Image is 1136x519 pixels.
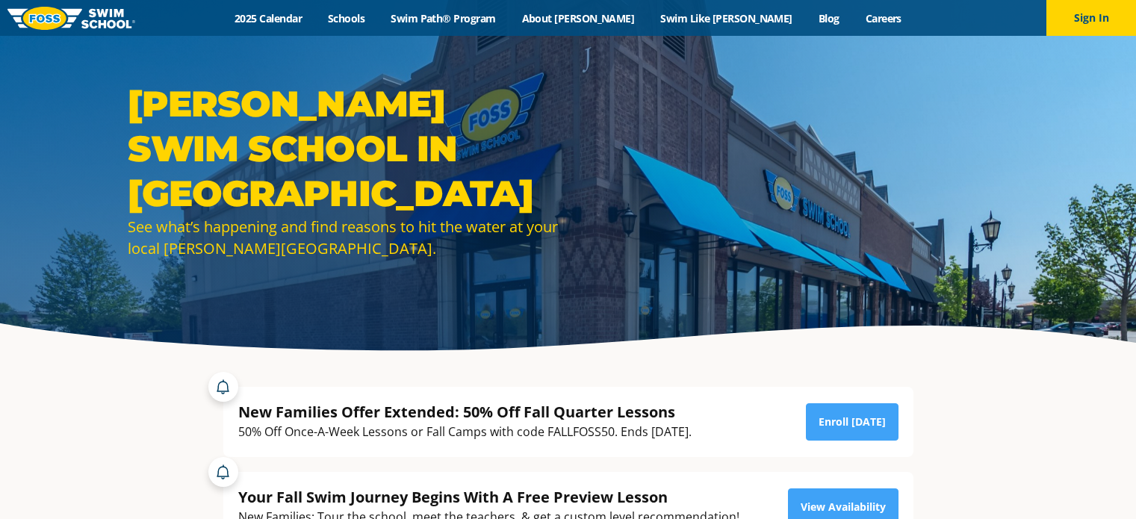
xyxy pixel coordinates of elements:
[852,11,914,25] a: Careers
[315,11,378,25] a: Schools
[806,403,898,441] a: Enroll [DATE]
[222,11,315,25] a: 2025 Calendar
[128,216,561,259] div: See what’s happening and find reasons to hit the water at your local [PERSON_NAME][GEOGRAPHIC_DATA].
[238,487,739,507] div: Your Fall Swim Journey Begins With A Free Preview Lesson
[238,422,692,442] div: 50% Off Once-A-Week Lessons or Fall Camps with code FALLFOSS50. Ends [DATE].
[805,11,852,25] a: Blog
[509,11,648,25] a: About [PERSON_NAME]
[378,11,509,25] a: Swim Path® Program
[128,81,561,216] h1: [PERSON_NAME] Swim School in [GEOGRAPHIC_DATA]
[238,402,692,422] div: New Families Offer Extended: 50% Off Fall Quarter Lessons
[7,7,135,30] img: FOSS Swim School Logo
[648,11,806,25] a: Swim Like [PERSON_NAME]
